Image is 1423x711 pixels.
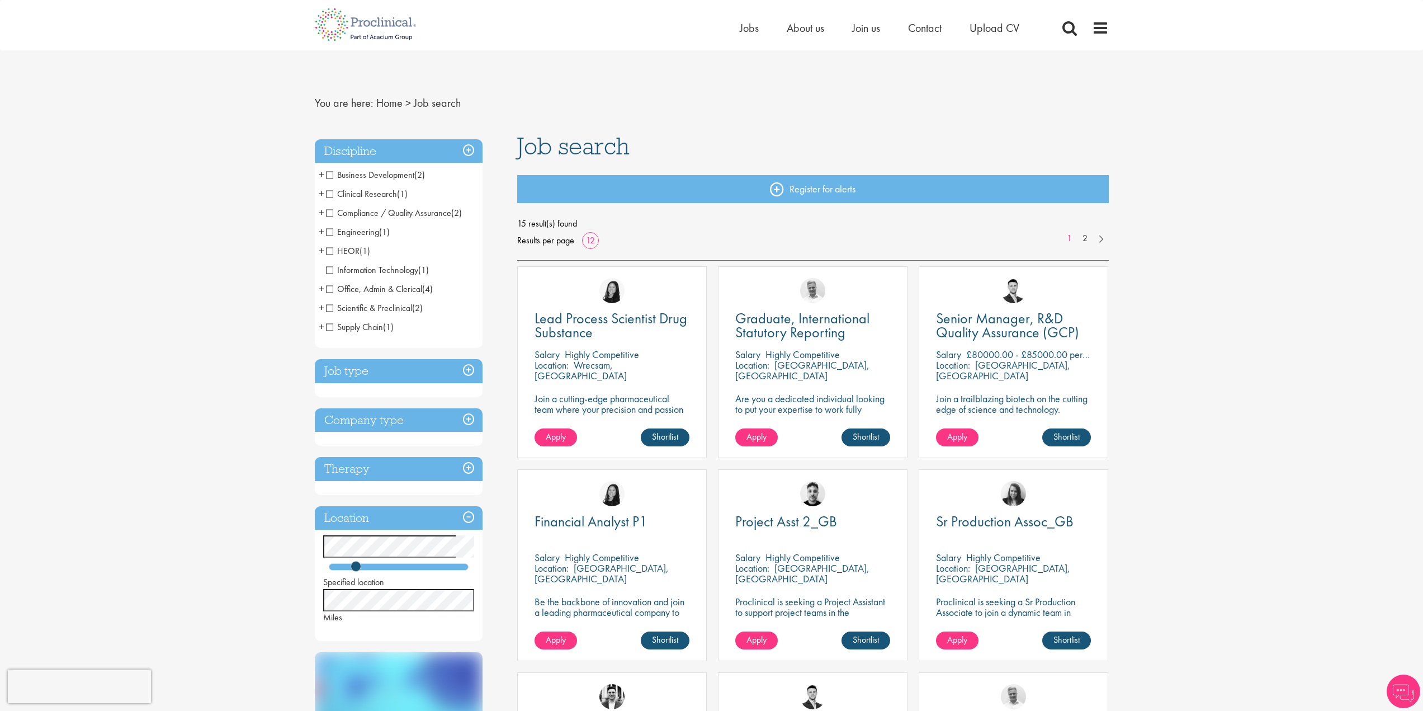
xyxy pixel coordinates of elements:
[418,264,429,276] span: (1)
[326,302,412,314] span: Scientific & Preclinical
[414,96,461,110] span: Job search
[319,185,324,202] span: +
[936,562,1070,585] p: [GEOGRAPHIC_DATA], [GEOGRAPHIC_DATA]
[735,359,869,382] p: [GEOGRAPHIC_DATA], [GEOGRAPHIC_DATA]
[735,632,778,649] a: Apply
[641,632,689,649] a: Shortlist
[323,576,384,588] span: Specified location
[1077,232,1093,245] a: 2
[735,309,869,342] span: Graduate, International Statutory Reporting
[383,321,394,333] span: (1)
[315,96,374,110] span: You are here:
[326,302,423,314] span: Scientific & Preclinical
[746,431,767,442] span: Apply
[326,226,390,238] span: Engineering
[740,21,759,35] a: Jobs
[414,169,425,181] span: (2)
[936,429,978,446] a: Apply
[535,515,689,529] a: Financial Analyst P1
[319,223,324,240] span: +
[599,481,625,506] img: Numhom Sudsok
[936,312,1091,340] a: Senior Manager, R&D Quality Assurance (GCP)
[800,684,825,709] img: Joshua Godden
[735,512,837,531] span: Project Asst 2_GB
[326,245,360,257] span: HEOR
[947,634,967,646] span: Apply
[936,348,961,361] span: Salary
[735,515,890,529] a: Project Asst 2_GB
[326,321,394,333] span: Supply Chain
[517,175,1109,203] a: Register for alerts
[517,215,1109,232] span: 15 result(s) found
[535,551,560,564] span: Salary
[517,232,574,249] span: Results per page
[535,359,569,371] span: Location:
[936,359,1070,382] p: [GEOGRAPHIC_DATA], [GEOGRAPHIC_DATA]
[319,242,324,259] span: +
[319,280,324,297] span: +
[326,321,383,333] span: Supply Chain
[787,21,824,35] a: About us
[582,234,599,246] a: 12
[599,684,625,709] a: Edward Little
[852,21,880,35] span: Join us
[535,309,687,342] span: Lead Process Scientist Drug Substance
[326,264,418,276] span: Information Technology
[412,302,423,314] span: (2)
[936,512,1074,531] span: Sr Production Assoc_GB
[735,596,890,628] p: Proclinical is seeking a Project Assistant to support project teams in the [GEOGRAPHIC_DATA].
[8,670,151,703] iframe: reCAPTCHA
[422,283,433,295] span: (4)
[326,264,429,276] span: Information Technology
[376,96,403,110] a: breadcrumb link
[535,359,627,382] p: Wrecsam, [GEOGRAPHIC_DATA]
[936,515,1091,529] a: Sr Production Assoc_GB
[535,596,689,639] p: Be the backbone of innovation and join a leading pharmaceutical company to help keep life-changin...
[936,359,970,371] span: Location:
[535,429,577,446] a: Apply
[319,299,324,316] span: +
[315,506,483,530] h3: Location
[326,169,414,181] span: Business Development
[565,348,639,361] p: Highly Competitive
[735,551,760,564] span: Salary
[315,359,483,383] h3: Job type
[315,457,483,481] h3: Therapy
[535,348,560,361] span: Salary
[800,481,825,506] a: Dean Fisher
[517,131,630,161] span: Job search
[1001,278,1026,303] img: Joshua Godden
[746,634,767,646] span: Apply
[1387,675,1420,708] img: Chatbot
[599,278,625,303] img: Numhom Sudsok
[735,312,890,340] a: Graduate, International Statutory Reporting
[535,562,669,585] p: [GEOGRAPHIC_DATA], [GEOGRAPHIC_DATA]
[800,278,825,303] img: Joshua Bye
[546,431,566,442] span: Apply
[326,188,408,200] span: Clinical Research
[326,207,462,219] span: Compliance / Quality Assurance
[970,21,1019,35] a: Upload CV
[1061,232,1077,245] a: 1
[397,188,408,200] span: (1)
[936,309,1079,342] span: Senior Manager, R&D Quality Assurance (GCP)
[1001,684,1026,709] img: Joshua Bye
[326,226,379,238] span: Engineering
[535,562,569,575] span: Location:
[841,632,890,649] a: Shortlist
[546,634,566,646] span: Apply
[936,632,978,649] a: Apply
[315,139,483,163] h3: Discipline
[966,348,1110,361] p: £80000.00 - £85000.00 per annum
[735,562,769,575] span: Location:
[947,431,967,442] span: Apply
[535,632,577,649] a: Apply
